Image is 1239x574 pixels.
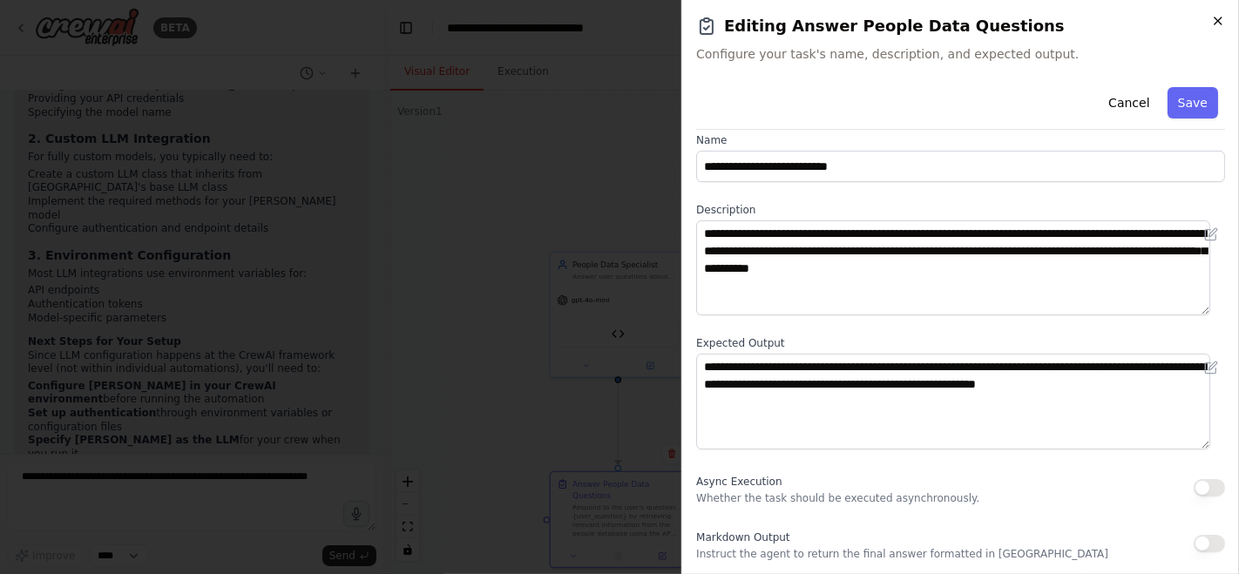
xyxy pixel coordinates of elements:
button: Open in editor [1201,224,1222,245]
h2: Editing Answer People Data Questions [696,14,1225,38]
span: Async Execution [696,476,782,488]
button: Cancel [1098,87,1160,118]
span: Configure your task's name, description, and expected output. [696,45,1225,63]
label: Expected Output [696,336,1225,350]
label: Description [696,203,1225,217]
p: Instruct the agent to return the final answer formatted in [GEOGRAPHIC_DATA] [696,547,1108,561]
label: Name [696,133,1225,147]
button: Save [1168,87,1218,118]
span: Markdown Output [696,531,789,544]
p: Whether the task should be executed asynchronously. [696,491,979,505]
button: Open in editor [1201,357,1222,378]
